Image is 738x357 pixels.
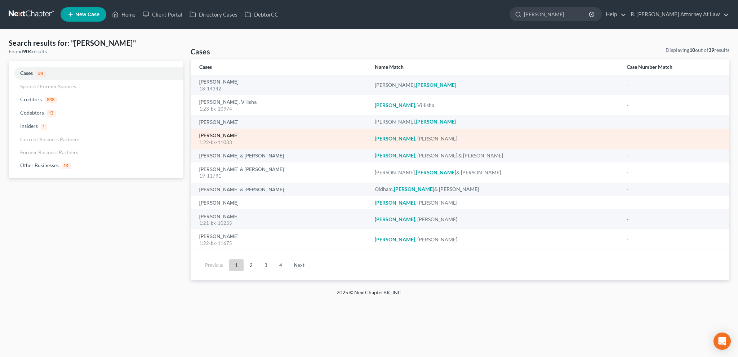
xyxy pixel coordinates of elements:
a: [PERSON_NAME] [199,201,239,206]
a: Home [108,8,139,21]
div: - [627,118,721,125]
div: Found results [9,48,183,55]
span: Other Businesses [20,162,59,168]
input: Search by name... [524,8,590,21]
div: - [627,169,721,176]
div: 19-11791 [199,173,363,179]
strong: 904 [23,48,32,54]
span: 13 [62,163,71,169]
span: Insiders [20,123,38,129]
div: 1:23-bk-10974 [199,106,363,112]
div: - [627,216,721,223]
div: Oldham, & [PERSON_NAME] [375,186,615,193]
a: Directory Cases [186,8,241,21]
a: Spouse / Former Spouses [9,80,183,93]
span: Codebtors [20,110,44,116]
a: [PERSON_NAME] [199,120,239,125]
a: Next [288,259,310,271]
a: [PERSON_NAME] & [PERSON_NAME] [199,153,284,159]
div: 2025 © NextChapterBK, INC [164,289,574,302]
div: - [627,236,721,243]
div: , [PERSON_NAME] [375,236,615,243]
em: [PERSON_NAME] [375,200,415,206]
span: Current Business Partners [20,136,79,142]
span: Spouse / Former Spouses [20,83,76,89]
em: [PERSON_NAME] [416,119,456,125]
a: [PERSON_NAME] [199,234,239,239]
div: - [627,199,721,206]
div: 1:22-bk-11675 [199,240,363,247]
a: Help [602,8,626,21]
em: [PERSON_NAME] [375,135,415,142]
span: Creditors [20,96,42,102]
strong: 39 [708,47,714,53]
th: Cases [191,59,369,75]
em: [PERSON_NAME] [375,236,415,242]
a: Cases39 [9,67,183,80]
em: [PERSON_NAME] [375,152,415,159]
div: - [627,186,721,193]
a: 4 [274,259,288,271]
a: [PERSON_NAME] [199,133,239,138]
h4: Cases [191,46,210,57]
a: Client Portal [139,8,186,21]
h4: Search results for: "[PERSON_NAME]" [9,38,183,48]
span: 39 [36,71,46,77]
a: [PERSON_NAME] & [PERSON_NAME] [199,167,284,172]
span: 1 [41,124,47,130]
div: [PERSON_NAME], & [PERSON_NAME] [375,169,615,176]
a: Former Business Partners [9,146,183,159]
div: 1:22-bk-11083 [199,139,363,146]
div: , [PERSON_NAME] & [PERSON_NAME] [375,152,615,159]
span: 838 [45,97,57,103]
a: R. [PERSON_NAME] Attorney At Law [627,8,729,21]
a: [PERSON_NAME] & [PERSON_NAME] [199,187,284,192]
th: Name Match [369,59,621,75]
div: , [PERSON_NAME] [375,135,615,142]
a: Current Business Partners [9,133,183,146]
strong: 10 [689,47,695,53]
a: Creditors838 [9,93,183,106]
a: Insiders1 [9,120,183,133]
a: [PERSON_NAME] [199,214,239,219]
span: New Case [75,12,99,17]
em: [PERSON_NAME] [375,102,415,108]
a: Codebtors13 [9,106,183,120]
a: [PERSON_NAME], Villisha [199,100,257,105]
div: - [627,135,721,142]
a: Other Businesses13 [9,159,183,172]
div: Open Intercom Messenger [713,333,731,350]
em: [PERSON_NAME] [394,186,434,192]
a: [PERSON_NAME] [199,80,239,85]
div: [PERSON_NAME], [375,81,615,89]
div: , [PERSON_NAME] [375,199,615,206]
div: 1:21-bk-10255 [199,220,363,227]
span: 13 [47,110,56,117]
div: , Villisha [375,102,615,109]
div: Displaying out of results [666,46,729,54]
span: Former Business Partners [20,149,78,155]
th: Case Number Match [621,59,729,75]
div: , [PERSON_NAME] [375,216,615,223]
span: Cases [20,70,33,76]
div: [PERSON_NAME], [375,118,615,125]
a: DebtorCC [241,8,282,21]
div: - [627,81,721,89]
a: 2 [244,259,258,271]
em: [PERSON_NAME] [416,169,456,175]
em: [PERSON_NAME] [375,216,415,222]
em: [PERSON_NAME] [416,82,456,88]
div: - [627,152,721,159]
div: - [627,102,721,109]
a: 3 [259,259,273,271]
a: 1 [229,259,244,271]
div: 18-14342 [199,85,363,92]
